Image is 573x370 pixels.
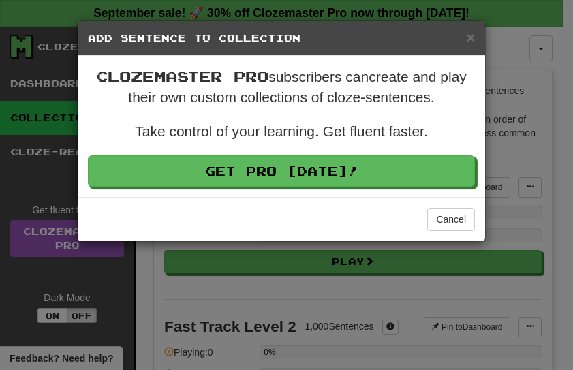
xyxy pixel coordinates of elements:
[88,121,475,142] p: Take control of your learning. Get fluent faster.
[88,66,475,108] p: subscribers can create and play their own custom collections of cloze-sentences.
[88,31,475,45] h5: Add Sentence to Collection
[467,29,475,45] span: ×
[467,30,475,44] button: Close
[88,155,475,187] a: Get Pro [DATE]!
[427,208,475,231] button: Cancel
[96,67,268,84] span: Clozemaster Pro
